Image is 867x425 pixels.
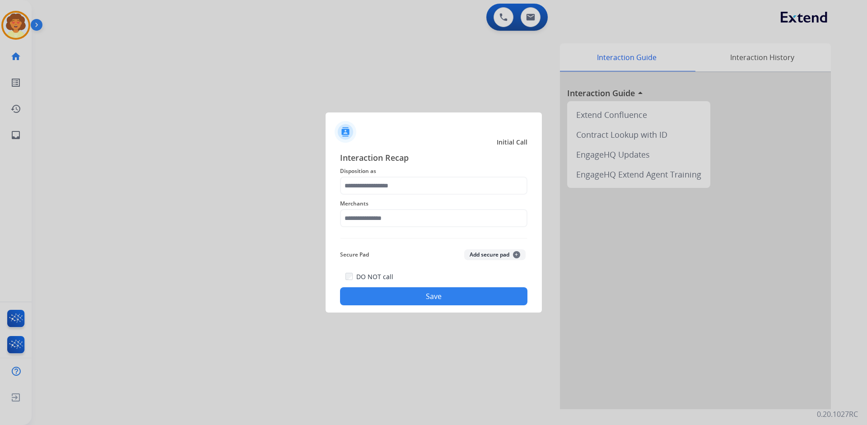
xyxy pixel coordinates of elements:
img: contactIcon [335,121,356,143]
span: Merchants [340,198,527,209]
span: Secure Pad [340,249,369,260]
p: 0.20.1027RC [817,409,858,420]
span: Interaction Recap [340,151,527,166]
span: Initial Call [497,138,527,147]
span: Disposition as [340,166,527,177]
label: DO NOT call [356,272,393,281]
button: Add secure pad+ [464,249,526,260]
span: + [513,251,520,258]
button: Save [340,287,527,305]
